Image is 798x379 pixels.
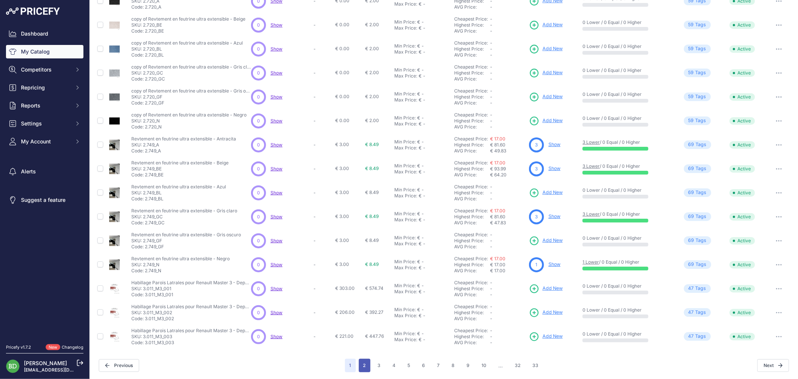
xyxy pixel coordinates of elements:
[422,97,425,103] div: -
[270,94,282,100] a: Show
[394,25,417,31] div: Max Price:
[6,81,83,94] button: Repricing
[422,73,425,79] div: -
[684,93,711,101] span: Tag
[490,160,505,166] a: € 17.00
[422,25,425,31] div: -
[529,44,563,54] a: Add New
[529,284,563,294] a: Add New
[131,100,251,106] p: Code: 2.720_GF
[684,69,711,77] span: Tag
[583,43,673,49] p: 0 Lower / 0 Equal / 0 Higher
[684,188,711,197] span: Tag
[490,4,492,10] span: -
[490,100,492,106] span: -
[704,117,706,124] span: s
[490,40,492,46] span: -
[490,88,492,94] span: -
[542,237,563,244] span: Add New
[365,166,379,171] span: € 8.49
[270,190,282,195] a: Show
[417,187,420,193] div: €
[490,94,492,100] span: -
[490,64,492,70] span: -
[684,164,711,173] span: Tag
[365,118,379,123] span: € 2.00
[422,169,425,175] div: -
[6,45,83,58] a: My Catalog
[542,285,563,292] span: Add New
[688,117,694,124] span: 59
[490,70,492,76] span: -
[131,118,247,124] p: SKU: 2.720_N
[490,136,505,142] a: € 17.00
[394,91,416,97] div: Min Price:
[394,169,417,175] div: Max Price:
[270,22,282,28] a: Show
[529,68,563,78] a: Add New
[757,359,789,372] button: Next
[542,189,563,196] span: Add New
[270,70,282,76] a: Show
[490,46,492,52] span: -
[270,286,282,291] a: Show
[490,142,505,148] span: € 81.60
[419,97,422,103] div: €
[730,165,755,173] span: Active
[688,45,694,52] span: 59
[704,69,706,76] span: s
[454,124,490,130] div: AVG Price:
[583,67,673,73] p: 0 Lower / 0 Equal / 0 Higher
[314,46,332,52] p: -
[454,46,490,52] div: Highest Price:
[131,76,251,82] p: Code: 2.720_GC
[270,118,282,124] a: Show
[730,45,755,53] span: Active
[529,20,563,30] a: Add New
[417,67,420,73] div: €
[511,359,525,372] button: Go to page 32
[704,165,707,172] span: s
[447,359,459,372] button: Go to page 8
[257,166,260,172] span: 0
[419,25,422,31] div: €
[270,238,282,243] a: Show
[420,67,424,73] div: -
[131,88,251,94] p: copy of Revtement en feutrine ultra extensible - Gris oscuro
[490,148,526,154] div: € 49.83
[420,43,424,49] div: -
[365,94,379,99] span: € 2.00
[542,309,563,316] span: Add New
[548,261,560,267] a: Show
[131,70,251,76] p: SKU: 2.720_GC
[535,142,538,148] span: 3
[131,46,243,52] p: SKU: 2.720_BL
[314,118,332,124] p: -
[21,120,70,127] span: Settings
[548,213,560,219] a: Show
[490,124,492,130] span: -
[583,211,600,217] a: 3 Lower
[335,189,349,195] span: € 3.00
[454,28,490,34] div: AVG Price:
[6,117,83,130] button: Settings
[270,142,282,148] a: Show
[417,19,420,25] div: €
[419,73,422,79] div: €
[688,141,694,148] span: 69
[270,262,282,267] span: Show
[548,166,560,171] a: Show
[477,359,491,372] button: Go to page 10
[454,184,488,189] a: Cheapest Price:
[131,172,229,178] p: Code: 2.749_BE
[6,7,60,15] img: Pricefy Logo
[454,52,490,58] div: AVG Price:
[490,256,505,261] a: € 17.00
[490,118,492,124] span: -
[417,163,420,169] div: €
[417,139,420,145] div: €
